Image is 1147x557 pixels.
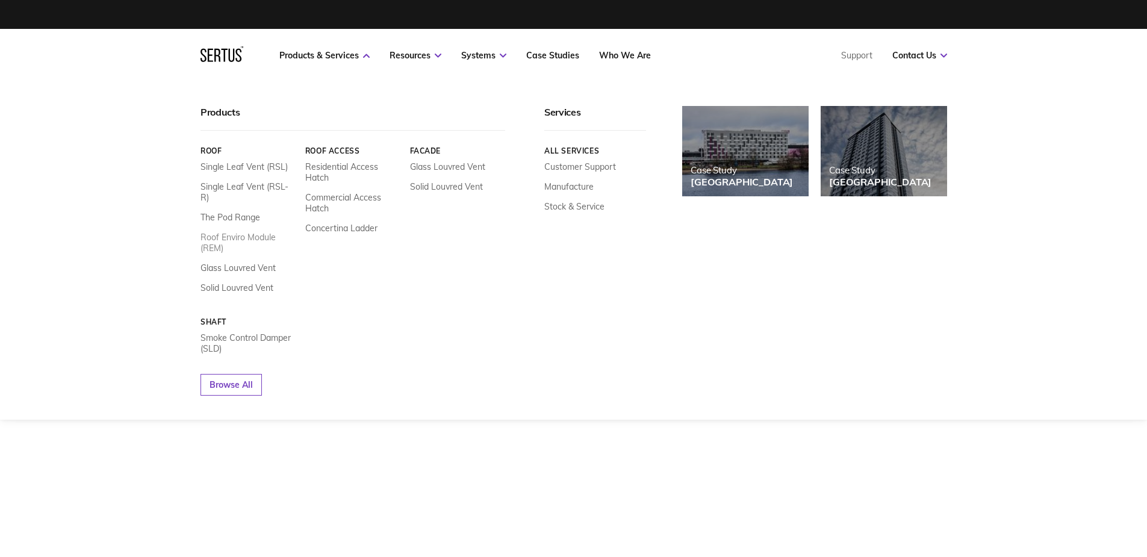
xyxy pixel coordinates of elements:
div: Case Study [829,164,931,176]
a: Residential Access Hatch [305,161,400,183]
a: Single Leaf Vent (RSL-R) [200,181,296,203]
div: [GEOGRAPHIC_DATA] [691,176,793,188]
div: Products [200,106,505,131]
a: Support [841,50,872,61]
a: Facade [409,146,505,155]
a: Roof [200,146,296,155]
a: Case Study[GEOGRAPHIC_DATA] [821,106,947,196]
div: Case Study [691,164,793,176]
a: Who We Are [599,50,651,61]
div: Services [544,106,646,131]
a: The Pod Range [200,212,260,223]
a: Customer Support [544,161,616,172]
a: All services [544,146,646,155]
a: Manufacture [544,181,594,192]
a: Roof Access [305,146,400,155]
a: Case Studies [526,50,579,61]
a: Commercial Access Hatch [305,192,400,214]
a: Contact Us [892,50,947,61]
a: Shaft [200,317,296,326]
a: Single Leaf Vent (RSL) [200,161,288,172]
a: Smoke Control Damper (SLD) [200,332,296,354]
iframe: Chat Widget [930,417,1147,557]
a: Glass Louvred Vent [409,161,485,172]
a: Products & Services [279,50,370,61]
a: Solid Louvred Vent [409,181,482,192]
a: Glass Louvred Vent [200,263,276,273]
div: [GEOGRAPHIC_DATA] [829,176,931,188]
a: Solid Louvred Vent [200,282,273,293]
a: Browse All [200,374,262,396]
a: Concertina Ladder [305,223,377,234]
a: Case Study[GEOGRAPHIC_DATA] [682,106,809,196]
a: Systems [461,50,506,61]
a: Stock & Service [544,201,605,212]
a: Resources [390,50,441,61]
a: Roof Enviro Module (REM) [200,232,296,254]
